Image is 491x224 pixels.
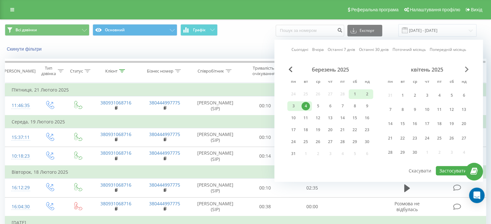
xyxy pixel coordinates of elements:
td: [PERSON_NAME] (SIP) [189,179,242,197]
div: нд 23 бер 2025 р. [361,125,373,135]
div: нд 27 квіт 2025 р. [458,132,470,144]
div: вт 11 бер 2025 р. [300,113,312,123]
div: [PERSON_NAME] [3,68,36,74]
a: Останні 30 днів [359,47,389,53]
div: 28 [386,148,394,157]
div: 20 [460,120,468,128]
div: Тип дзвінка [41,65,56,76]
div: 29 [398,148,407,157]
div: вт 8 квіт 2025 р. [396,104,409,116]
div: ср 12 бер 2025 р. [312,113,324,123]
div: 11 [302,114,310,122]
div: вт 25 бер 2025 р. [300,137,312,147]
div: 8 [351,102,359,110]
div: нд 16 бер 2025 р. [361,113,373,123]
div: 12 [447,105,456,114]
div: нд 6 квіт 2025 р. [458,89,470,101]
button: Експорт [347,25,382,36]
div: 17 [423,120,431,128]
div: нд 13 квіт 2025 р. [458,104,470,116]
div: нд 2 бер 2025 р. [361,89,373,99]
div: чт 6 бер 2025 р. [324,101,336,111]
div: пн 31 бер 2025 р. [287,149,300,159]
div: 30 [411,148,419,157]
div: 4 [302,102,310,110]
div: 19 [314,126,322,134]
button: Скинути фільтри [5,46,45,52]
div: пт 18 квіт 2025 р. [433,118,445,130]
a: 380444997775 [149,182,180,188]
div: 14 [338,114,347,122]
td: Вівторок, 18 Лютого 2025 [5,166,486,179]
div: сб 19 квіт 2025 р. [445,118,458,130]
span: Previous Month [289,66,292,72]
div: 6 [326,102,334,110]
div: нд 20 квіт 2025 р. [458,118,470,130]
div: 11:46:35 [12,99,29,112]
td: 00:00 [289,197,335,216]
div: 21 [386,134,394,142]
div: чт 13 бер 2025 р. [324,113,336,123]
div: 14 [386,120,394,128]
button: Графік [180,24,218,36]
div: пн 3 бер 2025 р. [287,101,300,111]
div: чт 20 бер 2025 р. [324,125,336,135]
div: сб 12 квіт 2025 р. [445,104,458,116]
td: 00:14 [242,147,289,166]
div: пн 17 бер 2025 р. [287,125,300,135]
td: [PERSON_NAME] (SIP) [189,96,242,115]
span: Розмова не відбулась [394,200,420,212]
div: 26 [314,138,322,146]
div: вт 29 квіт 2025 р. [396,147,409,159]
div: 24 [423,134,431,142]
div: 18 [435,120,444,128]
div: ср 9 квіт 2025 р. [409,104,421,116]
div: пт 14 бер 2025 р. [336,113,349,123]
div: 16:12:29 [12,181,29,194]
div: 20 [326,126,334,134]
div: пн 10 бер 2025 р. [287,113,300,123]
div: Бізнес номер [147,68,173,74]
div: 29 [351,138,359,146]
div: 23 [411,134,419,142]
div: 9 [411,105,419,114]
abbr: неділя [459,77,469,87]
abbr: неділя [362,77,372,87]
div: вт 22 квіт 2025 р. [396,132,409,144]
div: 31 [289,150,298,158]
div: 16 [411,120,419,128]
div: 23 [363,126,371,134]
input: Пошук за номером [276,25,344,36]
div: 30 [363,138,371,146]
td: П’ятниця, 21 Лютого 2025 [5,83,486,96]
span: Графік [193,28,206,32]
div: пн 24 бер 2025 р. [287,137,300,147]
div: сб 22 бер 2025 р. [349,125,361,135]
div: 4 [435,91,444,100]
div: 28 [338,138,347,146]
div: 19 [447,120,456,128]
div: 5 [314,102,322,110]
div: 18 [302,126,310,134]
div: Тривалість очікування [248,65,280,76]
abbr: четвер [325,77,335,87]
div: 25 [302,138,310,146]
div: ср 5 бер 2025 р. [312,101,324,111]
div: 16:04:30 [12,200,29,213]
div: 13 [460,105,468,114]
div: чт 10 квіт 2025 р. [421,104,433,116]
a: Попередній місяць [430,47,466,53]
td: 00:38 [242,197,289,216]
div: 10 [289,114,298,122]
div: пн 21 квіт 2025 р. [384,132,396,144]
div: 10 [423,105,431,114]
div: 21 [338,126,347,134]
div: 22 [351,126,359,134]
a: 380444997775 [149,150,180,156]
a: 380931068716 [100,131,131,137]
div: нд 9 бер 2025 р. [361,101,373,111]
div: вт 1 квіт 2025 р. [396,89,409,101]
button: Основний [93,24,177,36]
div: 1 [398,91,407,100]
div: 1 [351,90,359,98]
